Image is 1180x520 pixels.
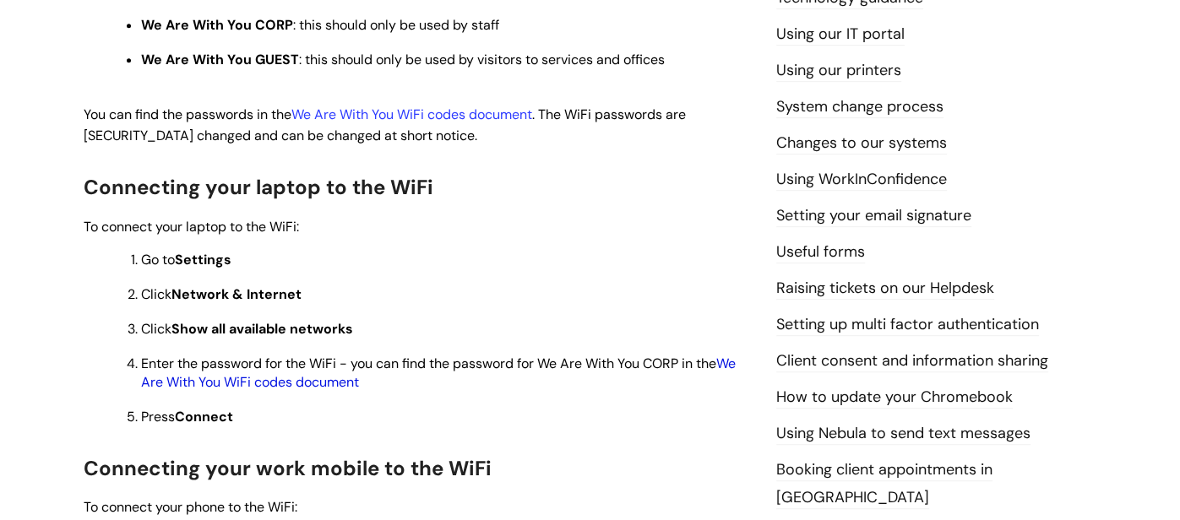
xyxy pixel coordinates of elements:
a: Changes to our systems [776,133,947,154]
span: Click [141,285,302,303]
a: Using WorkInConfidence [776,169,947,191]
a: Setting up multi factor authentication [776,314,1039,336]
a: Client consent and information sharing [776,350,1048,372]
a: Booking client appointments in [GEOGRAPHIC_DATA] [776,459,992,508]
span: Connecting your laptop to the WiFi [84,174,433,200]
strong: Show all available networks [171,320,353,338]
span: Connecting your work mobile to the WiFi [84,455,492,481]
a: Using our IT portal [776,24,905,46]
span: : this should only be used by staff [141,16,499,34]
a: Raising tickets on our Helpdesk [776,278,994,300]
strong: Network & Internet [171,285,302,303]
a: Useful forms [776,241,865,263]
span: : this should only be used by visitors to services and offices [141,51,665,68]
span: Click [141,320,353,338]
span: You can find the passwords in the . The WiFi passwords are [SECURITY_DATA] changed and can be cha... [84,106,686,144]
span: Go to [141,251,231,268]
span: Press [141,408,233,425]
strong: Connect [175,408,233,425]
strong: We Are With You CORP [141,16,293,34]
span: To connect your laptop to the WiFi: [84,218,299,236]
strong: We Are With You GUEST [141,51,299,68]
a: Setting your email signature [776,205,971,227]
span: Enter the password for the WiFi - you can find the password for We Are With You CORP in the [141,355,736,391]
a: We Are With You WiFi codes document [291,106,532,123]
a: Using our printers [776,60,901,82]
a: Using Nebula to send text messages [776,423,1030,445]
a: System change process [776,96,943,118]
a: How to update your Chromebook [776,387,1013,409]
strong: Settings [175,251,231,268]
span: To connect your phone to the WiFi: [84,498,297,516]
a: We Are With You WiFi codes document [141,355,736,391]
